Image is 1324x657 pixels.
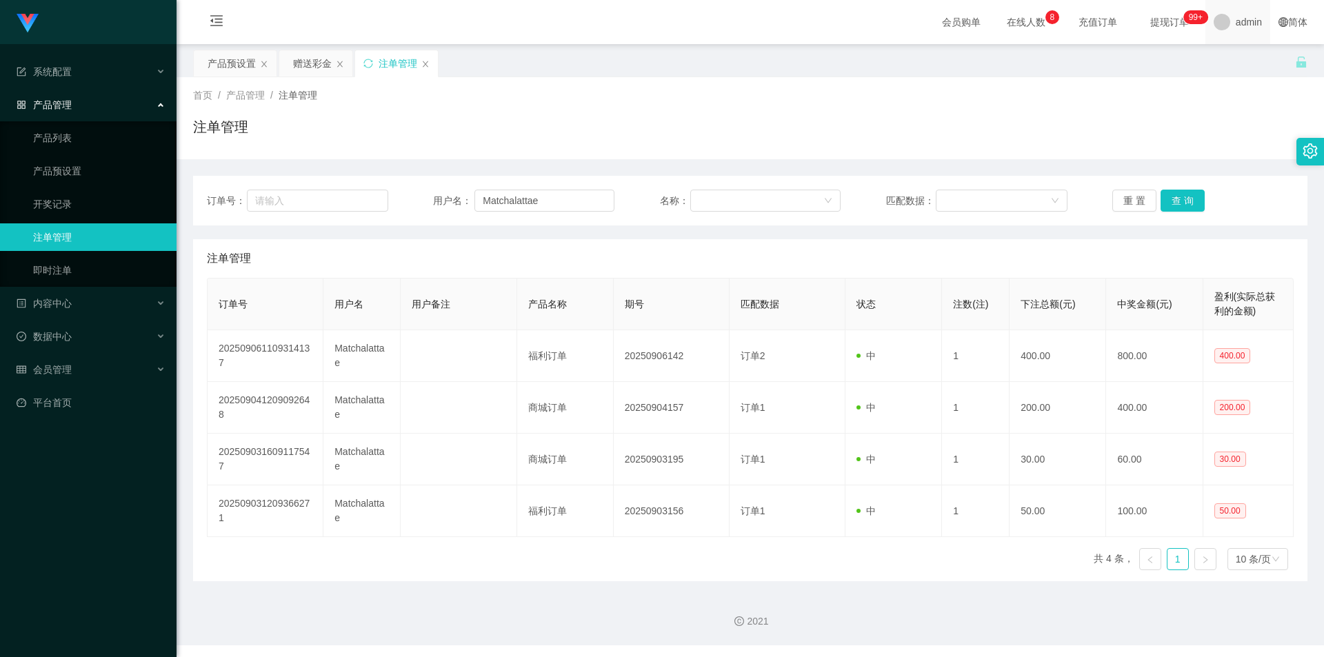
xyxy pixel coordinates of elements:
[1021,299,1075,310] span: 下注总额(元)
[323,382,401,434] td: Matchalattae
[1112,190,1156,212] button: 重 置
[323,434,401,485] td: Matchalattae
[193,90,212,101] span: 首页
[363,59,373,68] i: 图标: sync
[1214,400,1251,415] span: 200.00
[1106,382,1203,434] td: 400.00
[1201,556,1210,564] i: 图标: right
[614,434,730,485] td: 20250903195
[193,117,248,137] h1: 注单管理
[1000,17,1052,27] span: 在线人数
[741,299,779,310] span: 匹配数据
[1146,556,1154,564] i: 图标: left
[33,223,165,251] a: 注单管理
[1094,548,1134,570] li: 共 4 条，
[433,194,474,208] span: 用户名：
[1161,190,1205,212] button: 查 询
[17,332,26,341] i: 图标: check-circle-o
[1050,10,1055,24] p: 8
[614,330,730,382] td: 20250906142
[17,389,165,416] a: 图标: dashboard平台首页
[856,299,876,310] span: 状态
[33,157,165,185] a: 产品预设置
[953,299,988,310] span: 注数(注)
[33,124,165,152] a: 产品列表
[1214,348,1251,363] span: 400.00
[323,330,401,382] td: Matchalattae
[517,485,614,537] td: 福利订单
[517,330,614,382] td: 福利订单
[379,50,417,77] div: 注单管理
[856,505,876,516] span: 中
[334,299,363,310] span: 用户名
[614,382,730,434] td: 20250904157
[17,99,72,110] span: 产品管理
[193,1,240,45] i: 图标: menu-fold
[226,90,265,101] span: 产品管理
[260,60,268,68] i: 图标: close
[1272,555,1280,565] i: 图标: down
[17,299,26,308] i: 图标: profile
[208,382,323,434] td: 202509041209092648
[1214,452,1246,467] span: 30.00
[1214,503,1246,518] span: 50.00
[1167,548,1189,570] li: 1
[886,194,936,208] span: 匹配数据：
[208,330,323,382] td: 202509061109314137
[1010,330,1106,382] td: 400.00
[208,485,323,537] td: 202509031209366271
[207,250,251,267] span: 注单管理
[942,434,1010,485] td: 1
[208,50,256,77] div: 产品预设置
[1051,196,1059,206] i: 图标: down
[1183,10,1208,24] sup: 1088
[1295,56,1307,68] i: 图标: unlock
[17,365,26,374] i: 图标: table
[942,330,1010,382] td: 1
[1139,548,1161,570] li: 上一页
[517,382,614,434] td: 商城订单
[517,434,614,485] td: 商城订单
[741,454,765,465] span: 订单1
[1303,143,1318,159] i: 图标: setting
[17,364,72,375] span: 会员管理
[1236,549,1271,569] div: 10 条/页
[660,194,690,208] span: 名称：
[1045,10,1059,24] sup: 8
[1072,17,1124,27] span: 充值订单
[336,60,344,68] i: 图标: close
[17,67,26,77] i: 图标: form
[270,90,273,101] span: /
[1010,382,1106,434] td: 200.00
[17,66,72,77] span: 系统配置
[17,100,26,110] i: 图标: appstore-o
[188,614,1313,629] div: 2021
[279,90,317,101] span: 注单管理
[247,190,388,212] input: 请输入
[625,299,644,310] span: 期号
[208,434,323,485] td: 202509031609117547
[824,196,832,206] i: 图标: down
[293,50,332,77] div: 赠送彩金
[1194,548,1216,570] li: 下一页
[17,14,39,33] img: logo.9652507e.png
[734,616,744,626] i: 图标: copyright
[33,256,165,284] a: 即时注单
[412,299,450,310] span: 用户备注
[17,331,72,342] span: 数据中心
[942,382,1010,434] td: 1
[1167,549,1188,569] a: 1
[1214,291,1276,316] span: 盈利(实际总获利的金额)
[1117,299,1172,310] span: 中奖金额(元)
[528,299,567,310] span: 产品名称
[1106,485,1203,537] td: 100.00
[741,402,765,413] span: 订单1
[219,299,248,310] span: 订单号
[856,402,876,413] span: 中
[1278,17,1288,27] i: 图标: global
[33,190,165,218] a: 开奖记录
[474,190,614,212] input: 请输入
[856,454,876,465] span: 中
[1106,330,1203,382] td: 800.00
[218,90,221,101] span: /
